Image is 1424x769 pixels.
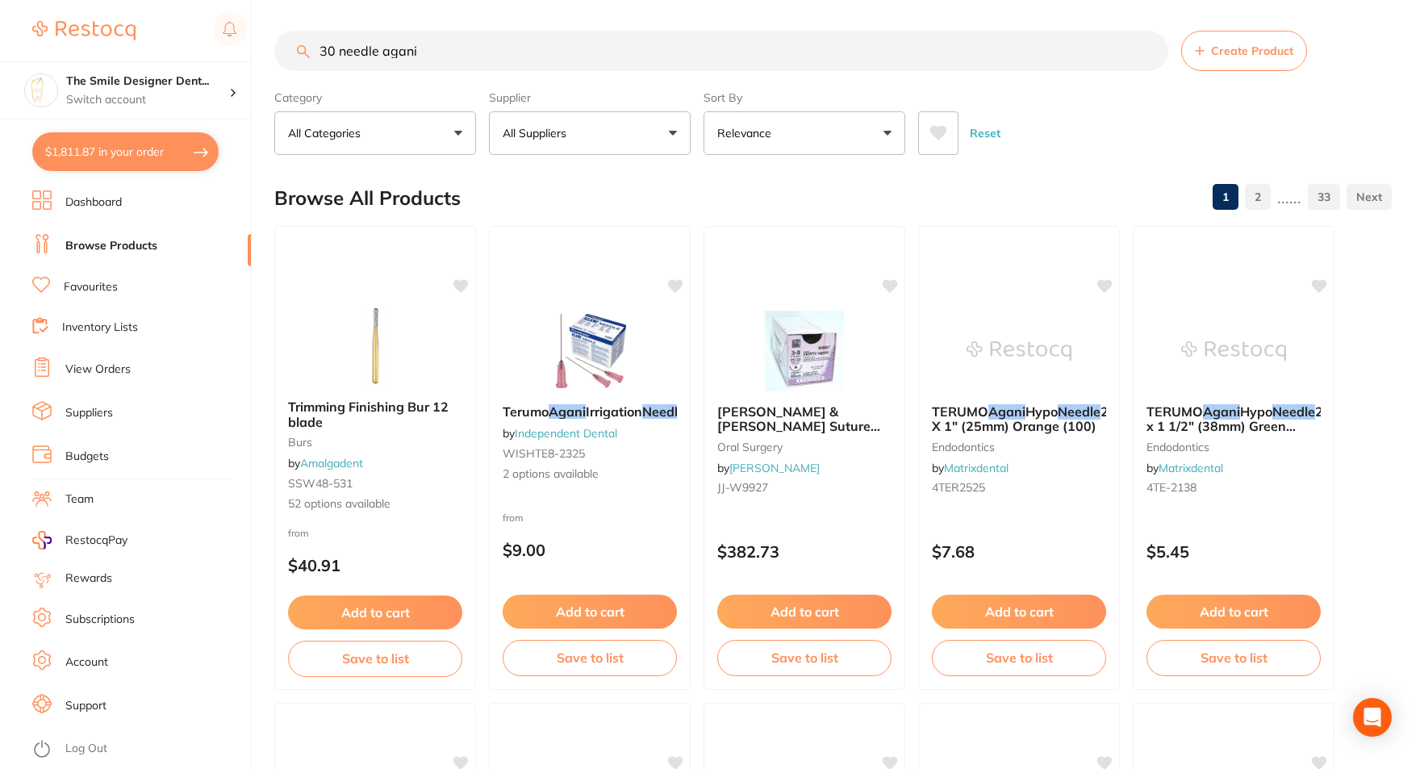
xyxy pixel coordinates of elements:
a: Amalgadent [300,456,363,470]
img: Trimming Finishing Bur 12 blade [323,306,428,387]
a: Suppliers [65,405,113,421]
label: Category [274,90,476,105]
a: Support [65,698,106,714]
span: Hypo [1240,403,1272,420]
a: Log Out [65,741,107,757]
a: RestocqPay [32,531,127,550]
a: Dashboard [65,194,122,211]
a: Favourites [64,279,118,295]
span: by [288,456,363,470]
span: WISHTE8-2325 [503,446,585,461]
span: Hypo [1025,403,1058,420]
button: Save to list [717,640,892,675]
button: Save to list [503,640,677,675]
button: All Categories [274,111,476,155]
span: TERUMO [932,403,988,420]
img: RestocqPay [32,531,52,550]
p: All Categories [288,125,367,141]
p: ...... [1277,188,1301,207]
span: 52 options available [288,496,462,512]
label: Supplier [489,90,691,105]
span: by [1146,461,1223,475]
button: Reset [965,111,1005,155]
span: [PERSON_NAME] & [PERSON_NAME] Suture Ethicon Vicryl Rapid, 22mm, [717,403,880,464]
img: TERUMO Agani Hypo Needle 21G x 1 1/2" (38mm) Green (100) [1181,311,1286,391]
button: Save to list [1146,640,1321,675]
p: All Suppliers [503,125,573,141]
span: 25G X 1" (25mm) Orange (100) [932,403,1126,434]
h2: Browse All Products [274,187,461,210]
span: 21G x 1 1/2" (38mm) Green (100) [1146,403,1341,449]
a: Team [65,491,94,508]
small: endodontics [1146,441,1321,453]
span: Trimming Finishing Bur 12 blade [288,399,449,429]
span: Create Product [1211,44,1293,57]
span: 4TE-2138 [1146,480,1196,495]
span: 2 options available [503,466,677,483]
span: from [503,512,524,524]
small: oral surgery [717,441,892,453]
span: by [717,461,820,475]
button: Save to list [932,640,1106,675]
span: RestocqPay [65,533,127,549]
img: Terumo Agani Irrigation Needle [537,311,642,391]
label: Sort By [704,90,905,105]
a: View Orders [65,362,131,378]
a: Independent Dental [515,426,617,441]
a: 2 [1245,181,1271,213]
a: 1 [1213,181,1238,213]
h4: The Smile Designer Dental Studio [66,73,229,90]
span: Irrigation [586,403,642,420]
a: Inventory Lists [62,320,138,336]
img: The Smile Designer Dental Studio [25,74,57,107]
button: Add to cart [288,596,462,629]
p: Switch account [66,92,229,108]
a: 33 [1308,181,1340,213]
button: Log Out [32,737,246,763]
b: Johnson & Johnson Suture Ethicon Vicryl Rapid, 22mm, 3/0, P Needle, 1/2 Circle, 12-Pack [717,404,892,434]
button: Add to cart [932,595,1106,629]
span: 4TER2525 [932,480,985,495]
a: [PERSON_NAME] [729,461,820,475]
em: Needle [1058,403,1100,420]
p: $9.00 [503,541,677,559]
p: $7.68 [932,542,1106,561]
button: Create Product [1181,31,1307,71]
a: Budgets [65,449,109,465]
a: Restocq Logo [32,12,136,49]
a: Subscriptions [65,612,135,628]
a: Matrixdental [944,461,1008,475]
p: $382.73 [717,542,892,561]
b: Terumo Agani Irrigation Needle [503,404,677,419]
button: Save to list [288,641,462,676]
p: Relevance [717,125,778,141]
em: Needle [642,403,685,420]
div: Open Intercom Messenger [1353,698,1392,737]
p: $5.45 [1146,542,1321,561]
button: Add to cart [717,595,892,629]
img: Johnson & Johnson Suture Ethicon Vicryl Rapid, 22mm, 3/0, P Needle, 1/2 Circle, 12-Pack [752,311,857,391]
em: Needle [1272,403,1315,420]
small: burs [288,436,462,449]
b: TERUMO Agani Hypo Needle 25G X 1" (25mm) Orange (100) [932,404,1106,434]
small: endodontics [932,441,1106,453]
span: Terumo [503,403,549,420]
em: Agani [1203,403,1240,420]
a: Account [65,654,108,671]
input: Search Products [274,31,1168,71]
button: Add to cart [1146,595,1321,629]
span: TERUMO [1146,403,1203,420]
a: Rewards [65,570,112,587]
em: Agani [988,403,1025,420]
button: All Suppliers [489,111,691,155]
a: Matrixdental [1159,461,1223,475]
b: TERUMO Agani Hypo Needle 21G x 1 1/2" (38mm) Green (100) [1146,404,1321,434]
a: Browse Products [65,238,157,254]
span: SSW48-531 [288,476,353,491]
img: TERUMO Agani Hypo Needle 25G X 1" (25mm) Orange (100) [967,311,1071,391]
span: by [932,461,1008,475]
em: Agani [549,403,586,420]
img: Restocq Logo [32,21,136,40]
span: by [503,426,617,441]
b: Trimming Finishing Bur 12 blade [288,399,462,429]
